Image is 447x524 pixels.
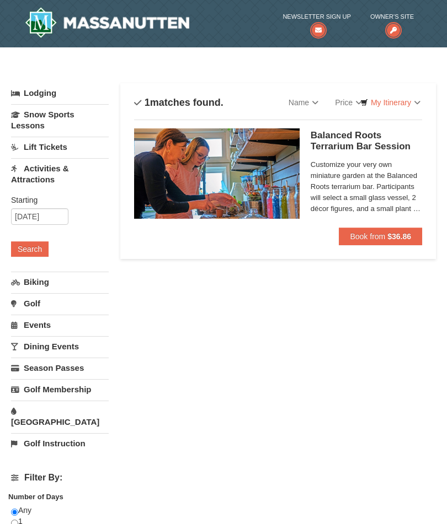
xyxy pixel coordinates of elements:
a: Newsletter Sign Up [283,11,350,34]
span: Customize your very own miniature garden at the Balanced Roots terrarium bar. Participants will s... [311,159,422,214]
span: Owner's Site [370,11,414,22]
h4: Filter By: [11,473,109,483]
a: [GEOGRAPHIC_DATA] [11,401,109,432]
a: Owner's Site [370,11,414,34]
a: Dining Events [11,336,109,356]
a: My Itinerary [353,94,428,111]
a: Name [280,91,327,114]
a: Golf [11,293,109,314]
img: Massanutten Resort Logo [25,7,189,38]
a: Activities & Attractions [11,158,109,190]
button: Book from $36.86 [339,228,422,245]
strong: Number of Days [8,493,63,501]
a: Events [11,315,109,335]
a: Season Passes [11,358,109,378]
a: Golf Instruction [11,433,109,453]
a: Lodging [11,83,109,103]
span: Newsletter Sign Up [283,11,350,22]
span: Book from [350,232,385,241]
a: Biking [11,272,109,292]
h5: Balanced Roots Terrarium Bar Session [311,130,422,152]
a: Golf Membership [11,379,109,399]
a: Massanutten Resort [25,7,189,38]
button: Search [11,241,49,257]
label: Starting [11,195,100,206]
a: Lift Tickets [11,137,109,157]
strong: $36.86 [387,232,411,241]
a: Price [327,91,370,114]
a: Snow Sports Lessons [11,104,109,136]
img: 18871151-30-393e4332.jpg [134,128,300,219]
